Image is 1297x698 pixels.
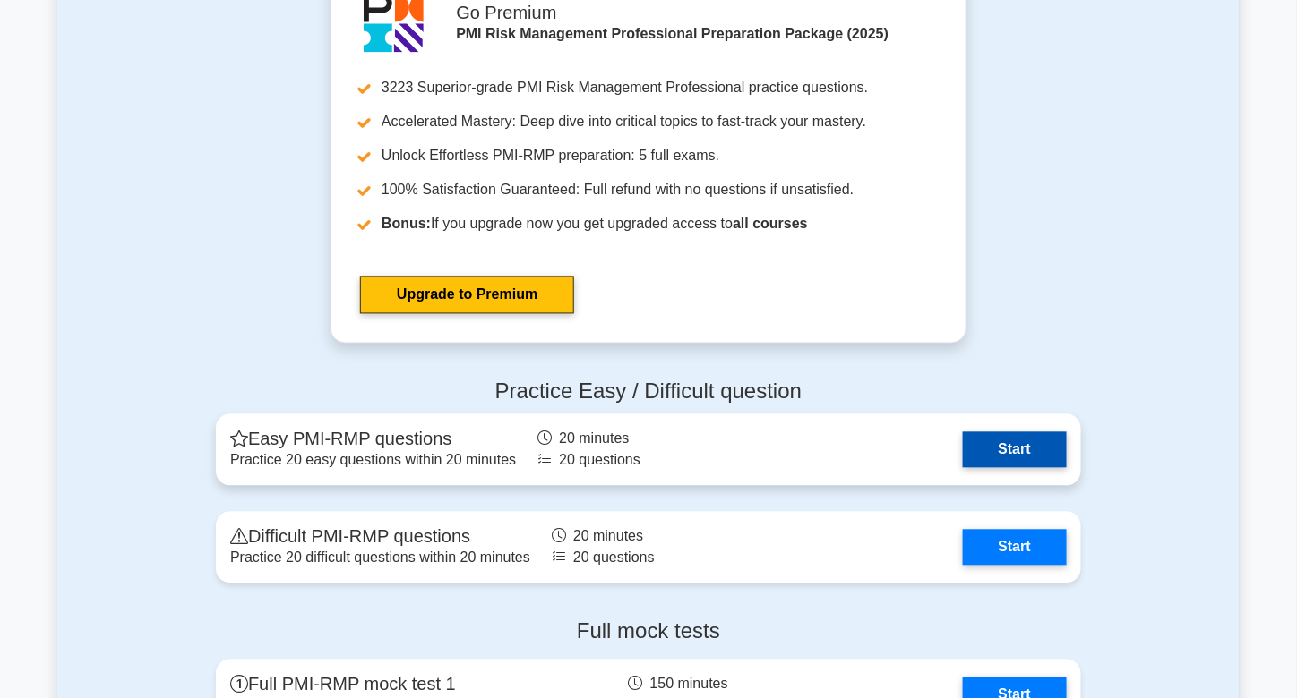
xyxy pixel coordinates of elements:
[216,619,1081,645] h4: Full mock tests
[360,277,574,314] a: Upgrade to Premium
[963,432,1067,468] a: Start
[963,530,1067,566] a: Start
[216,379,1081,405] h4: Practice Easy / Difficult question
